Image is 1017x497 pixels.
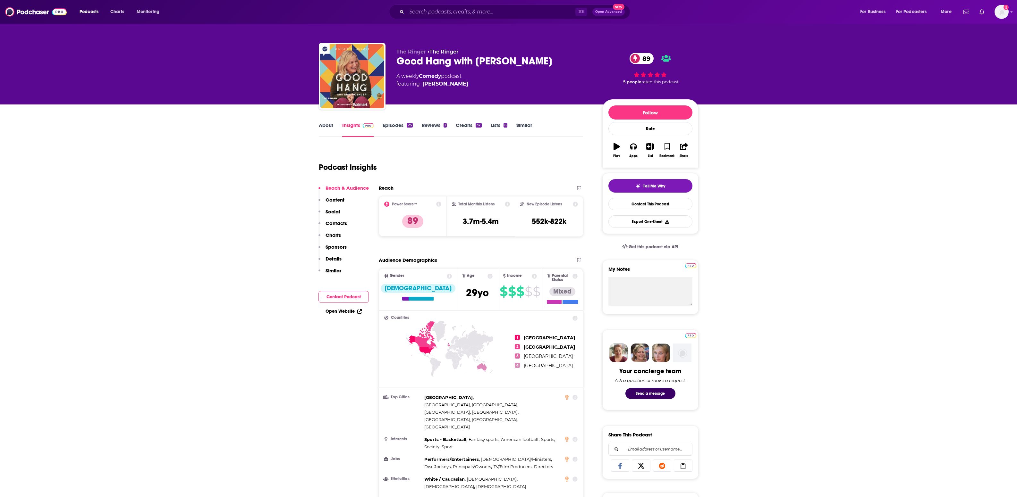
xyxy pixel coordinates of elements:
a: Show notifications dropdown [961,6,972,17]
span: , [481,456,552,463]
a: Similar [516,122,532,137]
span: [GEOGRAPHIC_DATA], [GEOGRAPHIC_DATA] [424,402,517,407]
span: White / Caucasian [424,476,465,482]
span: [GEOGRAPHIC_DATA] [424,424,470,429]
p: Sponsors [326,244,347,250]
p: Details [326,256,342,262]
span: , [424,443,440,451]
a: Reviews1 [422,122,447,137]
a: Share on Reddit [653,460,672,472]
h2: Audience Demographics [379,257,437,263]
span: American football [501,437,538,442]
span: Countries [391,316,409,320]
span: [GEOGRAPHIC_DATA] [524,335,575,341]
button: Details [318,256,342,268]
button: Contact Podcast [318,291,369,303]
button: open menu [132,7,168,17]
span: , [541,436,555,443]
span: rated this podcast [641,79,679,84]
a: Lists6 [491,122,507,137]
div: 1 [444,123,447,128]
img: Podchaser Pro [363,123,374,128]
a: Amy Poehler [422,80,468,88]
span: [GEOGRAPHIC_DATA] [472,410,518,415]
h3: 552k-822k [532,217,566,226]
span: • [428,49,459,55]
span: Sport [442,444,453,449]
button: Social [318,209,340,220]
span: $ [533,286,540,297]
button: open menu [892,7,936,17]
button: Open AdvancedNew [592,8,625,16]
span: $ [516,286,524,297]
span: 5 people [623,79,641,84]
span: Open Advanced [595,10,622,13]
svg: Add a profile image [1004,5,1009,10]
span: Podcasts [80,7,98,16]
span: Parental Status [552,274,572,282]
button: Content [318,197,344,209]
span: Directors [534,464,553,469]
span: 29 yo [466,286,489,299]
span: ⌘ K [575,8,587,16]
span: [DEMOGRAPHIC_DATA]/Ministers [481,457,551,462]
span: [GEOGRAPHIC_DATA] [524,363,573,369]
button: List [642,139,658,162]
button: Apps [625,139,642,162]
span: [DEMOGRAPHIC_DATA] [467,476,517,482]
button: open menu [856,7,894,17]
a: Share on Facebook [611,460,630,472]
a: Open Website [326,309,362,314]
h3: Interests [384,437,422,441]
span: Principals/Owners [453,464,491,469]
div: Rate [608,122,692,135]
h3: 3.7m-5.4m [463,217,499,226]
p: Contacts [326,220,347,226]
a: Pro website [685,262,696,268]
span: More [941,7,952,16]
span: , [424,416,518,423]
p: Social [326,209,340,215]
a: Credits37 [456,122,481,137]
a: Contact This Podcast [608,198,692,210]
a: InsightsPodchaser Pro [342,122,374,137]
div: 25 [407,123,412,128]
button: Similar [318,268,341,279]
span: Tell Me Why [643,184,665,189]
a: Get this podcast via API [617,239,684,255]
img: Podchaser Pro [685,333,696,338]
span: Logged in as itang [995,5,1009,19]
img: Jules Profile [652,344,670,362]
h2: Reach [379,185,394,191]
span: The Ringer [396,49,426,55]
button: Send a message [625,388,675,399]
h2: Power Score™ [392,202,417,206]
span: 4 [515,363,520,368]
div: 37 [476,123,481,128]
span: Disc Jockeys [424,464,451,469]
h3: Ethnicities [384,477,422,481]
span: , [424,401,518,409]
span: , [424,476,466,483]
span: [DEMOGRAPHIC_DATA] [476,484,526,489]
span: 89 [636,53,654,64]
button: open menu [75,7,107,17]
span: Fantasy sports [469,437,498,442]
a: Good Hang with Amy Poehler [320,44,384,108]
span: [DEMOGRAPHIC_DATA] [424,484,474,489]
a: Comedy [419,73,441,79]
img: tell me why sparkle [635,184,640,189]
div: Search followers [608,443,692,456]
div: Your concierge team [619,367,681,375]
p: Reach & Audience [326,185,369,191]
span: For Business [860,7,886,16]
button: open menu [936,7,960,17]
span: , [469,436,499,443]
span: , [501,436,539,443]
img: Barbara Profile [631,344,649,362]
a: Charts [106,7,128,17]
button: Show profile menu [995,5,1009,19]
img: Podchaser - Follow, Share and Rate Podcasts [5,6,67,18]
img: Sydney Profile [609,344,628,362]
